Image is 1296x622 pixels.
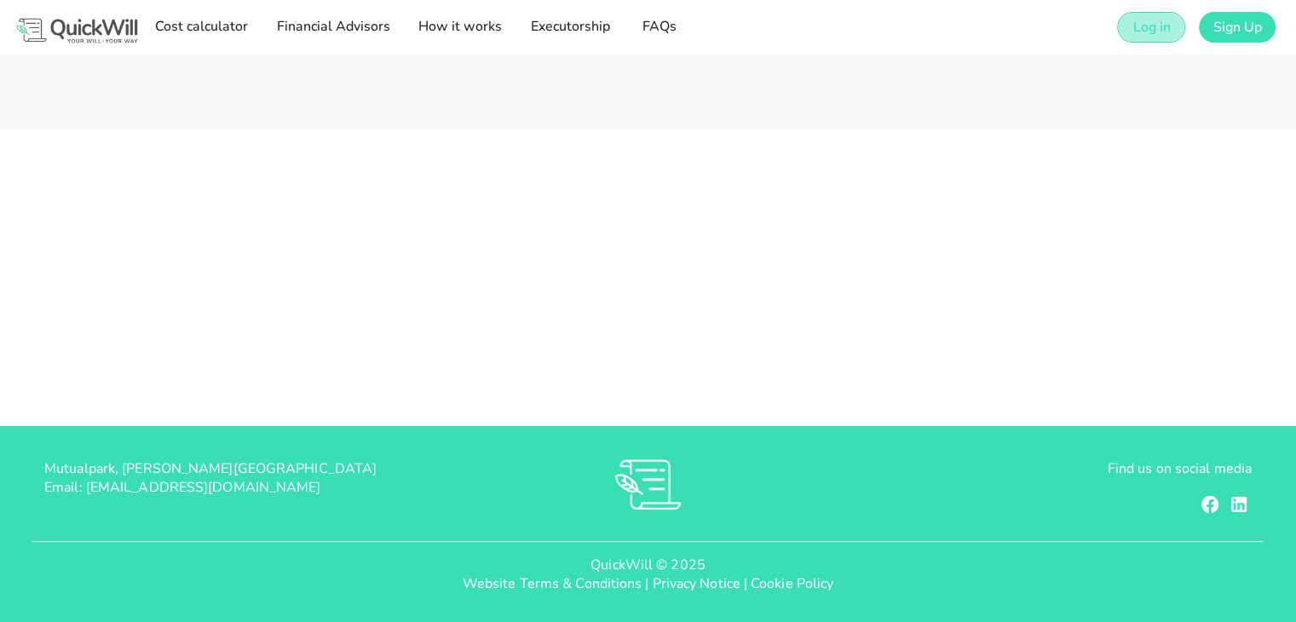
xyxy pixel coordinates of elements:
[751,574,833,593] a: Cookie Policy
[744,574,747,593] span: |
[1132,18,1170,37] span: Log in
[1199,12,1276,43] a: Sign Up
[14,556,1282,574] p: QuickWill © 2025
[463,574,642,593] a: Website Terms & Conditions
[44,478,321,497] span: Email: [EMAIL_ADDRESS][DOMAIN_NAME]
[44,459,377,478] span: Mutualpark, [PERSON_NAME][GEOGRAPHIC_DATA]
[652,574,740,593] a: Privacy Notice
[270,10,395,44] a: Financial Advisors
[154,17,248,36] span: Cost calculator
[275,17,389,36] span: Financial Advisors
[1212,18,1262,37] span: Sign Up
[529,17,609,36] span: Executorship
[615,459,681,510] img: RVs0sauIwKhMoGR03FLGkjXSOVwkZRnQsltkF0QxpTsornXsmh1o7vbL94pqF3d8sZvAAAAAElFTkSuQmCC
[637,17,682,36] span: FAQs
[149,10,253,44] a: Cost calculator
[645,574,648,593] span: |
[850,459,1252,478] p: Find us on social media
[418,17,502,36] span: How it works
[524,10,614,44] a: Executorship
[632,10,687,44] a: FAQs
[1117,12,1184,43] a: Log in
[14,15,141,45] img: Logo
[412,10,507,44] a: How it works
